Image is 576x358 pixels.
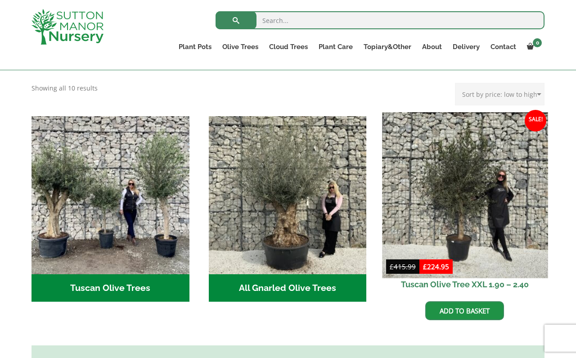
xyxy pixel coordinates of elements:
a: 0 [522,41,544,53]
a: Visit product category All Gnarled Olive Trees [209,116,367,302]
h2: Tuscan Olive Trees [31,274,189,302]
a: Delivery [447,41,485,53]
span: £ [423,262,427,271]
a: Add to basket: “Tuscan Olive Tree XXL 1.90 - 2.40” [425,301,504,320]
a: Topiary&Other [358,41,417,53]
a: Visit product category Tuscan Olive Trees [31,116,189,302]
h2: All Gnarled Olive Trees [209,274,367,302]
p: Showing all 10 results [31,83,98,94]
span: Sale! [525,110,546,131]
span: £ [390,262,394,271]
a: Plant Pots [173,41,217,53]
img: Tuscan Olive Tree XXL 1.90 - 2.40 [382,112,548,278]
img: logo [31,9,103,45]
img: Tuscan Olive Trees [31,116,189,274]
a: Sale! Tuscan Olive Tree XXL 1.90 – 2.40 [386,116,544,295]
input: Search... [216,11,544,29]
a: About [417,41,447,53]
a: Plant Care [313,41,358,53]
select: Shop order [455,83,544,105]
span: 0 [533,38,542,47]
bdi: 415.99 [390,262,416,271]
bdi: 224.95 [423,262,449,271]
a: Olive Trees [217,41,264,53]
a: Contact [485,41,522,53]
img: All Gnarled Olive Trees [209,116,367,274]
h2: Tuscan Olive Tree XXL 1.90 – 2.40 [386,274,544,295]
a: Cloud Trees [264,41,313,53]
